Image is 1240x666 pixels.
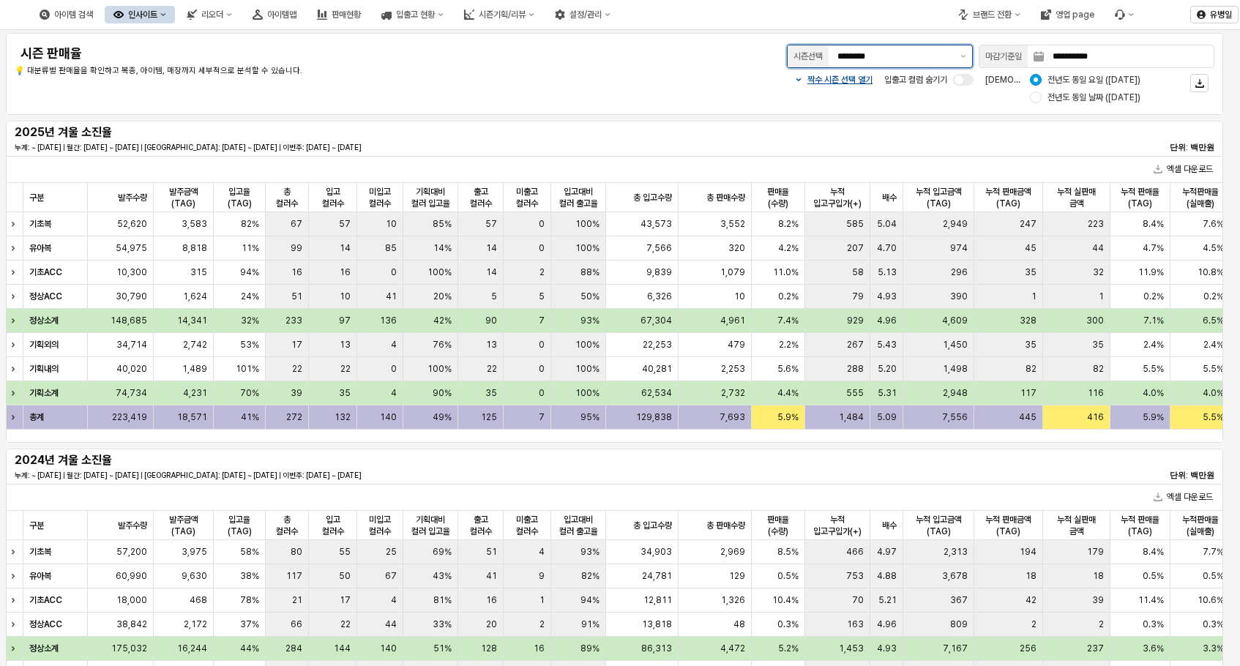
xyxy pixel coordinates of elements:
span: 49% [433,411,452,423]
span: 누적 실판매 금액 [1049,514,1104,537]
div: Expand row [6,564,25,588]
span: 32% [241,315,259,326]
span: 267 [847,339,864,351]
span: 2,948 [943,387,968,399]
span: 2,253 [721,363,745,375]
span: 30,790 [116,291,147,302]
strong: 기초ACC [29,267,62,277]
span: 4.2% [778,242,799,254]
span: 101% [236,363,259,375]
span: 5.6% [777,363,799,375]
span: 누적판매율(실매출) [1176,514,1224,537]
span: 총 판매수량 [706,192,745,203]
span: 4.0% [1203,387,1224,399]
span: 5.9% [777,411,799,423]
div: 브랜드 전환 [949,6,1029,23]
span: 39 [291,387,302,399]
p: 단위: 백만원 [1114,469,1214,482]
span: 4,961 [720,315,745,326]
span: 4.96 [877,315,897,326]
span: 57 [339,218,351,230]
span: 기획대비 컬러 입고율 [409,186,452,209]
span: 누적 판매금액(TAG) [980,514,1037,537]
span: 100% [575,242,600,254]
span: 41% [241,411,259,423]
span: 58 [852,266,864,278]
span: 40,281 [642,363,672,375]
button: 유병일 [1190,6,1239,23]
span: 20% [433,291,452,302]
div: Expand row [6,588,25,612]
span: 100% [427,363,452,375]
button: 판매현황 [308,6,370,23]
button: 아이템맵 [244,6,305,23]
span: 53% [240,339,259,351]
span: 85 [385,242,397,254]
div: Expand row [6,212,25,236]
span: 0 [539,387,545,399]
span: 총 컬러수 [272,186,302,209]
button: 엑셀 다운로드 [1148,488,1219,506]
span: 35 [1025,339,1037,351]
span: 5.13 [878,266,897,278]
strong: 기초복 [29,219,51,229]
span: 14 [486,266,497,278]
span: 22 [340,363,351,375]
span: 0 [539,339,545,351]
span: 7 [539,315,545,326]
span: 479 [728,339,745,351]
span: 35 [339,387,351,399]
span: 1,484 [839,411,864,423]
span: 296 [951,266,968,278]
span: 4.4% [777,387,799,399]
span: 18,571 [177,411,207,423]
span: 100% [575,339,600,351]
div: 브랜드 전환 [973,10,1012,20]
span: 5.5% [1203,363,1224,375]
div: 아이템 검색 [54,10,93,20]
span: 4,609 [942,315,968,326]
span: 233 [285,315,302,326]
div: 영업 page [1056,10,1094,20]
span: 2.4% [1143,339,1164,351]
span: 67,304 [640,315,672,326]
span: 기획대비 컬러 입고율 [409,514,452,537]
span: 585 [846,218,864,230]
span: 4 [391,387,397,399]
h5: 2025년 겨울 소진율 [15,125,214,140]
span: 0 [539,218,545,230]
span: 입고 컬러수 [315,186,351,209]
span: 4.70 [877,242,897,254]
span: 136 [380,315,397,326]
div: 영업 page [1032,6,1103,23]
span: 입고 컬러수 [315,514,351,537]
span: 4 [391,339,397,351]
span: 117 [1020,387,1037,399]
div: 마감기준일 [985,49,1022,64]
span: 34,714 [116,339,147,351]
strong: 기획소계 [29,388,59,398]
div: Expand row [6,261,25,284]
span: 5.20 [878,363,897,375]
div: Expand row [6,405,25,429]
span: 5 [539,291,545,302]
span: 40,020 [116,363,147,375]
span: 2.4% [1203,339,1224,351]
span: 51 [291,291,302,302]
span: 1,450 [943,339,968,351]
span: 누적 입고구입가(+) [811,186,864,209]
span: 16 [340,266,351,278]
span: 82% [241,218,259,230]
span: 발주수량 [118,192,147,203]
span: 17 [291,339,302,351]
span: 7,693 [720,411,745,423]
span: 1 [1031,291,1037,302]
span: 94% [240,266,259,278]
span: 85% [433,218,452,230]
span: 35 [1092,339,1104,351]
span: 8.4% [1143,218,1164,230]
span: 99 [291,242,302,254]
strong: 정상ACC [29,291,62,302]
span: 132 [335,411,351,423]
span: 전년도 동일 요일 ([DATE]) [1047,74,1140,86]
